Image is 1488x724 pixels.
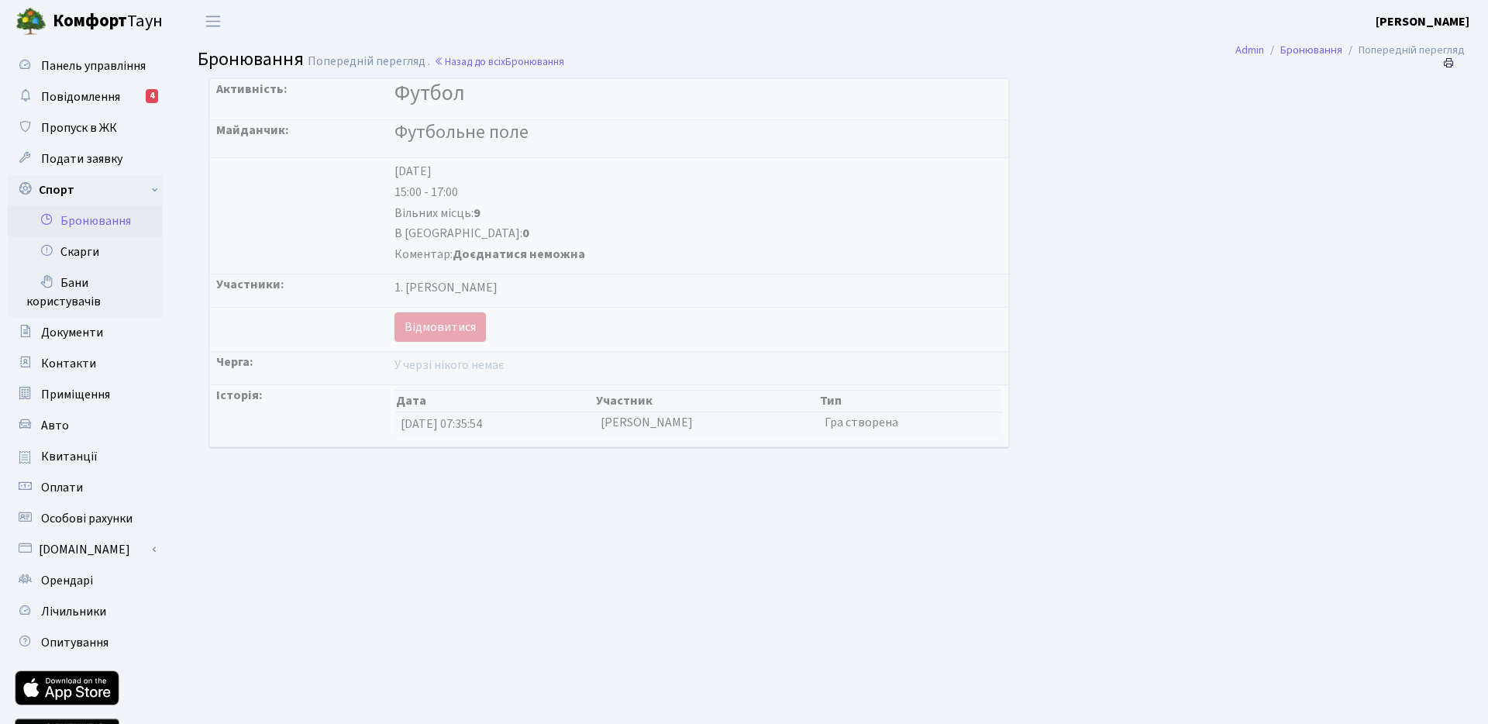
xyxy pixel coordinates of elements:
[8,236,163,267] a: Скарги
[198,46,304,73] span: Бронювання
[1342,42,1465,59] li: Попередній перегляд
[8,534,163,565] a: [DOMAIN_NAME]
[15,6,46,37] img: logo.png
[394,279,1002,297] div: 1. [PERSON_NAME]
[216,122,289,139] strong: Майданчик:
[505,54,564,69] span: Бронювання
[8,317,163,348] a: Документи
[41,603,106,620] span: Лічильники
[41,150,122,167] span: Подати заявку
[8,379,163,410] a: Приміщення
[394,246,1002,264] div: Коментар:
[8,267,163,317] a: Бани користувачів
[53,9,127,33] b: Комфорт
[53,9,163,35] span: Таун
[8,174,163,205] a: Спорт
[8,565,163,596] a: Орендарі
[41,57,146,74] span: Панель управління
[41,386,110,403] span: Приміщення
[8,441,163,472] a: Квитанції
[216,276,284,293] strong: Участники:
[8,596,163,627] a: Лічильники
[394,205,1002,222] div: Вільних місць:
[594,391,818,412] th: Участник
[41,324,103,341] span: Документи
[453,246,585,263] b: Доєднатися неможна
[41,88,120,105] span: Повідомлення
[522,225,529,242] b: 0
[146,89,158,103] div: 4
[1376,13,1469,30] b: [PERSON_NAME]
[8,627,163,658] a: Опитування
[8,50,163,81] a: Панель управління
[41,479,83,496] span: Оплати
[1280,42,1342,58] a: Бронювання
[8,348,163,379] a: Контакти
[1235,42,1264,58] a: Admin
[1212,34,1488,67] nav: breadcrumb
[394,122,1002,144] h4: Футбольне поле
[8,503,163,534] a: Особові рахунки
[41,510,133,527] span: Особові рахунки
[394,312,486,342] a: Відмовитися
[308,53,430,70] span: Попередній перегляд .
[594,412,818,436] td: [PERSON_NAME]
[825,414,898,431] span: Гра створена
[818,391,1002,412] th: Тип
[394,391,595,412] th: Дата
[8,472,163,503] a: Оплати
[41,572,93,589] span: Орендарі
[394,225,1002,243] div: В [GEOGRAPHIC_DATA]:
[394,184,1002,202] div: 15:00 - 17:00
[394,163,1002,181] div: [DATE]
[194,9,232,34] button: Переключити навігацію
[8,410,163,441] a: Авто
[41,417,69,434] span: Авто
[8,205,163,236] a: Бронювання
[394,81,1002,107] h3: Футбол
[41,634,108,651] span: Опитування
[216,353,253,371] strong: Черга:
[394,412,595,436] td: [DATE] 07:35:54
[41,355,96,372] span: Контакти
[8,81,163,112] a: Повідомлення4
[434,54,564,69] a: Назад до всіхБронювання
[394,357,504,374] span: У черзі нікого немає
[474,205,480,222] b: 9
[41,119,117,136] span: Пропуск в ЖК
[41,448,98,465] span: Квитанції
[216,81,288,98] strong: Активність:
[216,387,263,404] strong: Історія:
[8,143,163,174] a: Подати заявку
[8,112,163,143] a: Пропуск в ЖК
[1376,12,1469,31] a: [PERSON_NAME]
